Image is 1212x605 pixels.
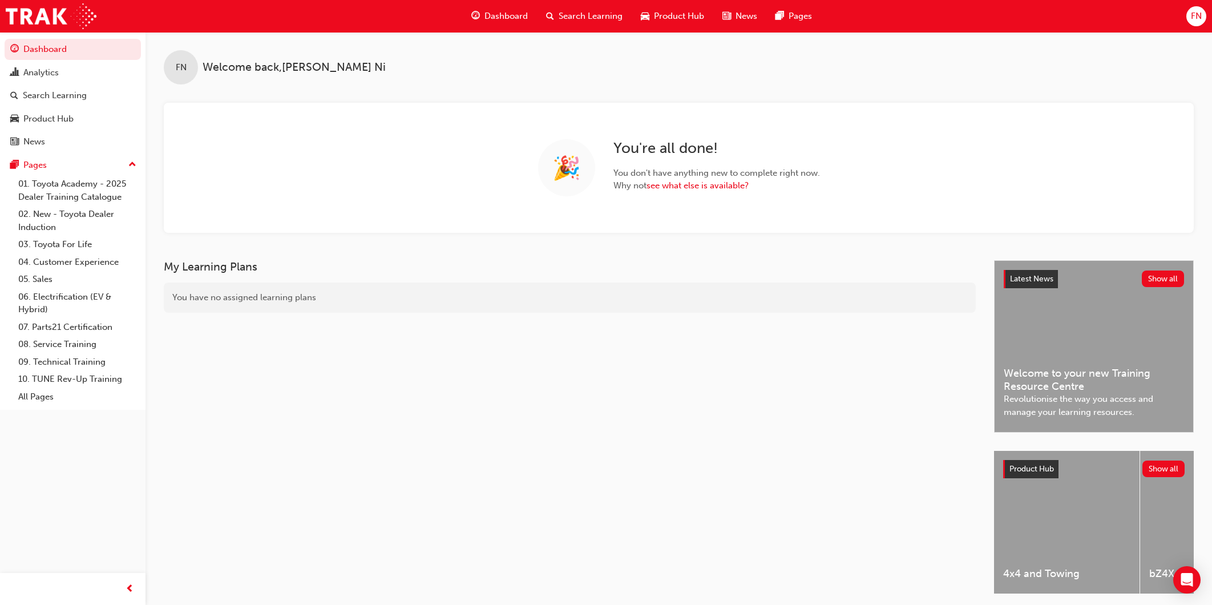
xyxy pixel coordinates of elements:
a: 05. Sales [14,271,141,288]
a: Product Hub [5,108,141,130]
button: DashboardAnalyticsSearch LearningProduct HubNews [5,37,141,155]
a: Latest NewsShow all [1004,270,1184,288]
a: guage-iconDashboard [462,5,537,28]
span: chart-icon [10,68,19,78]
span: car-icon [10,114,19,124]
h2: You ' re all done! [613,139,820,158]
a: Dashboard [5,39,141,60]
span: Welcome back , [PERSON_NAME] Ni [203,61,386,74]
a: 07. Parts21 Certification [14,318,141,336]
button: FN [1186,6,1206,26]
span: Latest News [1010,274,1053,284]
span: FN [176,61,187,74]
span: news-icon [10,137,19,147]
span: Search Learning [559,10,623,23]
span: 🎉 [552,162,581,175]
span: up-icon [128,158,136,172]
span: News [736,10,757,23]
a: 08. Service Training [14,336,141,353]
span: Welcome to your new Training Resource Centre [1004,367,1184,393]
span: Product Hub [654,10,704,23]
a: News [5,131,141,152]
span: Product Hub [1009,464,1054,474]
span: guage-icon [10,45,19,55]
a: 4x4 and Towing [994,451,1140,594]
div: Product Hub [23,112,74,126]
span: prev-icon [126,582,134,596]
button: Show all [1142,271,1185,287]
a: 04. Customer Experience [14,253,141,271]
a: 06. Electrification (EV & Hybrid) [14,288,141,318]
a: Product HubShow all [1003,460,1185,478]
div: News [23,135,45,148]
div: Search Learning [23,89,87,102]
div: You have no assigned learning plans [164,283,976,313]
a: pages-iconPages [766,5,821,28]
span: car-icon [641,9,649,23]
a: Search Learning [5,85,141,106]
span: search-icon [546,9,554,23]
span: pages-icon [775,9,784,23]
a: see what else is available? [647,180,749,191]
span: news-icon [722,9,731,23]
a: Latest NewsShow allWelcome to your new Training Resource CentreRevolutionise the way you access a... [994,260,1194,433]
button: Pages [5,155,141,176]
h3: My Learning Plans [164,260,976,273]
span: Dashboard [484,10,528,23]
a: 03. Toyota For Life [14,236,141,253]
a: 10. TUNE Rev-Up Training [14,370,141,388]
a: All Pages [14,388,141,406]
span: search-icon [10,91,18,101]
a: 02. New - Toyota Dealer Induction [14,205,141,236]
span: pages-icon [10,160,19,171]
img: Trak [6,3,96,29]
a: 01. Toyota Academy - 2025 Dealer Training Catalogue [14,175,141,205]
span: You don ' t have anything new to complete right now. [613,167,820,180]
a: search-iconSearch Learning [537,5,632,28]
span: Pages [789,10,812,23]
a: news-iconNews [713,5,766,28]
a: 09. Technical Training [14,353,141,371]
button: Show all [1142,461,1185,477]
div: Open Intercom Messenger [1173,566,1201,594]
span: 4x4 and Towing [1003,567,1130,580]
span: Why not [613,179,820,192]
span: Revolutionise the way you access and manage your learning resources. [1004,393,1184,418]
a: car-iconProduct Hub [632,5,713,28]
a: Analytics [5,62,141,83]
div: Pages [23,159,47,172]
div: Analytics [23,66,59,79]
span: guage-icon [471,9,480,23]
span: FN [1191,10,1202,23]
